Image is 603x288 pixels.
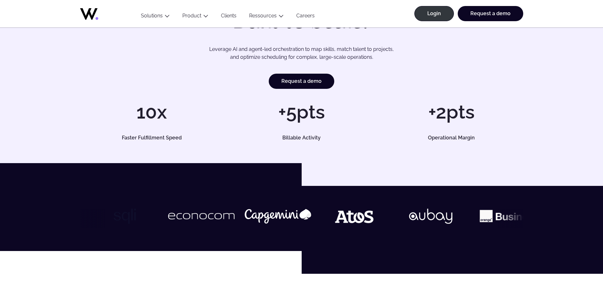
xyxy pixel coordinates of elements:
[176,13,215,21] button: Product
[182,13,201,19] a: Product
[135,13,176,21] button: Solutions
[380,102,523,121] h1: +2pts
[87,135,216,140] h5: Faster Fulfillment Speed
[243,13,290,21] button: Ressources
[387,135,516,140] h5: Operational Margin
[414,6,454,21] a: Login
[80,102,223,121] h1: 10x
[215,13,243,21] a: Clients
[237,135,366,140] h5: Billable Activity
[102,45,501,61] p: Leverage AI and agent-led orchestration to map skills, match talent to projects, and optimize sch...
[230,102,373,121] h1: +5pts
[458,6,523,21] a: Request a demo
[561,246,594,279] iframe: Chatbot
[269,74,334,89] a: Request a demo
[290,13,321,21] a: Careers
[249,13,277,19] a: Ressources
